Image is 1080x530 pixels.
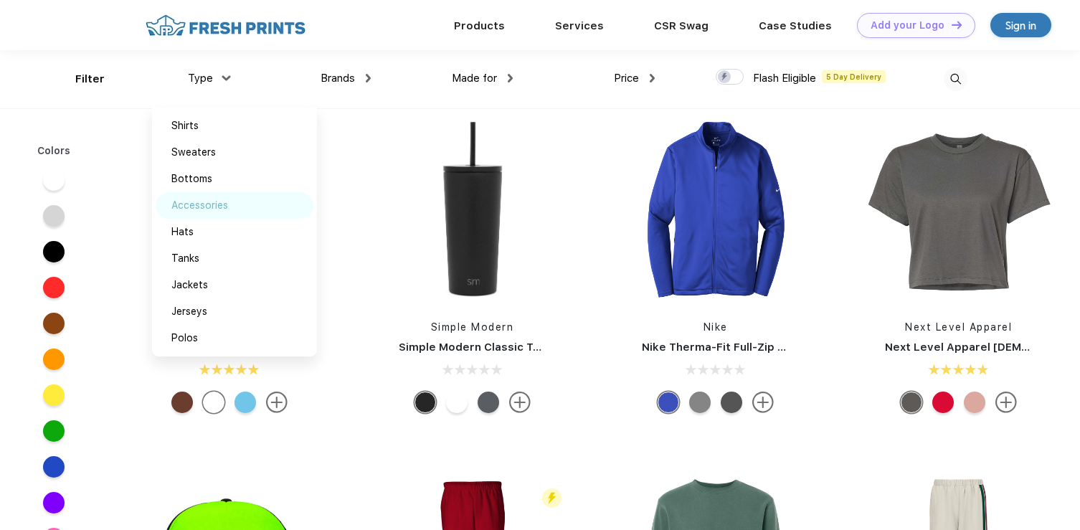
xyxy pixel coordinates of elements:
[171,118,199,133] div: Shirts
[171,251,199,266] div: Tanks
[752,392,774,413] img: more.svg
[905,321,1012,333] a: Next Level Apparel
[932,392,954,413] div: Red
[721,392,742,413] div: Anthracite
[863,115,1054,306] img: func=resize&h=266
[171,171,212,186] div: Bottoms
[944,67,967,91] img: desktop_search.svg
[188,72,213,85] span: Type
[452,72,497,85] span: Made for
[508,74,513,82] img: dropdown.png
[203,392,224,413] div: White
[995,392,1017,413] img: more.svg
[1005,17,1036,34] div: Sign in
[478,392,499,413] div: Graphite
[171,198,228,213] div: Accessories
[650,74,655,82] img: dropdown.png
[642,341,815,354] a: Nike Therma-Fit Full-Zip Fleece
[964,392,985,413] div: Desert Pink
[235,392,256,413] div: Sky
[171,278,208,293] div: Jackets
[689,392,711,413] div: Dark Grey Heather
[171,392,193,413] div: Cocoa
[366,74,371,82] img: dropdown.png
[171,224,194,240] div: Hats
[27,143,82,158] div: Colors
[321,72,355,85] span: Brands
[171,331,198,346] div: Polos
[901,392,922,413] div: Dark Gray
[871,19,944,32] div: Add your Logo
[542,488,562,508] img: flash_active_toggle.svg
[134,115,325,306] img: func=resize&h=266
[614,72,639,85] span: Price
[620,115,811,306] img: func=resize&h=266
[171,304,207,319] div: Jerseys
[990,13,1051,37] a: Sign in
[704,321,728,333] a: Nike
[446,392,468,413] div: Winter White
[952,21,962,29] img: DT
[415,392,436,413] div: Midnight Black
[75,71,105,87] div: Filter
[431,321,514,333] a: Simple Modern
[377,115,568,306] img: func=resize&h=266
[222,75,230,80] img: dropdown.png
[171,145,216,160] div: Sweaters
[399,341,609,354] a: Simple Modern Classic Tumbler - 20oz
[266,392,288,413] img: more.svg
[454,19,505,32] a: Products
[753,72,816,85] span: Flash Eligible
[141,13,310,38] img: fo%20logo%202.webp
[658,392,679,413] div: Game Royal
[509,392,531,413] img: more.svg
[822,70,886,83] span: 5 Day Delivery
